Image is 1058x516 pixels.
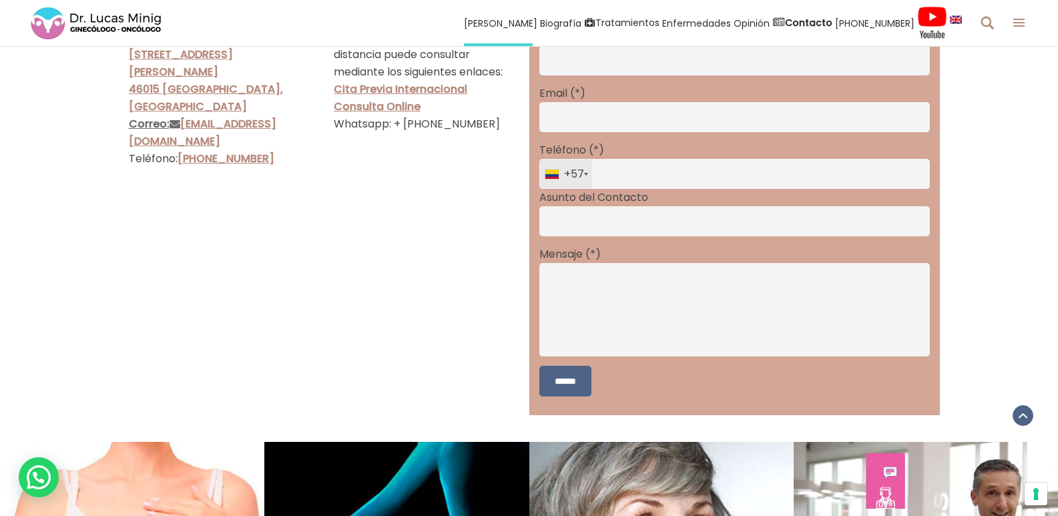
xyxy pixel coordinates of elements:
[129,116,276,149] a: [EMAIL_ADDRESS][DOMAIN_NAME]
[1025,483,1047,505] button: Sus preferencias de consentimiento para tecnologías de seguimiento
[545,160,592,188] div: +57
[540,160,592,188] div: Colombia: +57
[464,15,537,31] span: [PERSON_NAME]
[334,99,421,114] a: Consulta Online
[917,6,947,39] img: Videos Youtube Ginecología
[539,142,930,159] p: Teléfono (*)
[595,15,659,31] span: Tratamientos
[734,15,770,31] span: Opinión
[539,85,930,102] p: Email (*)
[539,10,930,397] form: Contact form
[334,29,519,133] p: Si desea una atención médica a distancia puede consultar mediante los siguientes enlaces: Whatsap...
[129,47,233,79] a: [STREET_ADDRESS][PERSON_NAME]
[129,81,283,114] a: 46015 [GEOGRAPHIC_DATA], [GEOGRAPHIC_DATA]
[129,29,314,185] p: Teléfono:
[950,15,962,23] img: language english
[129,116,180,132] a: Correo:
[662,15,731,31] span: Enfermedades
[539,189,930,206] p: Asunto del Contacto
[178,151,274,166] a: [PHONE_NUMBER]
[539,246,930,263] p: Mensaje (*)
[785,16,832,29] strong: Contacto
[835,15,914,31] span: [PHONE_NUMBER]
[334,81,467,97] a: Cita Previa Internacional
[540,15,581,31] span: Biografía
